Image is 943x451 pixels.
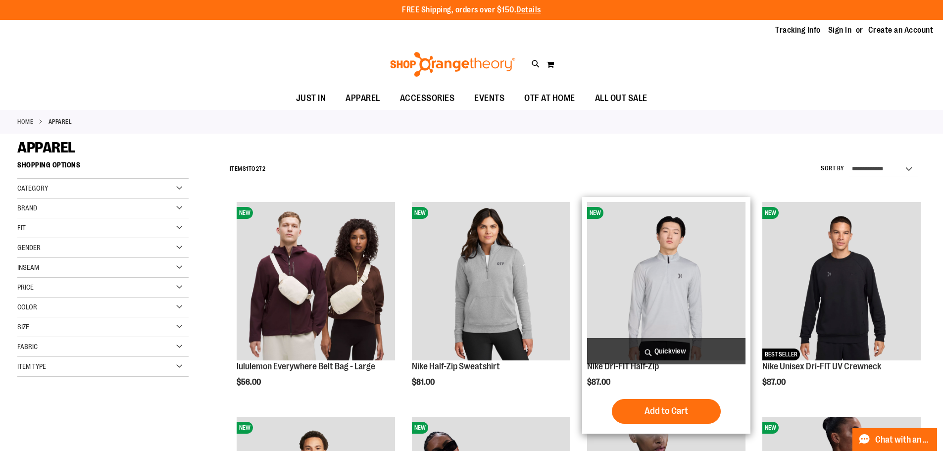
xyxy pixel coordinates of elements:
[587,202,745,360] img: Nike Dri-FIT Half-Zip
[762,202,921,362] a: Nike Unisex Dri-FIT UV CrewneckNEWBEST SELLER
[587,207,603,219] span: NEW
[232,197,400,412] div: product
[412,422,428,434] span: NEW
[762,202,921,360] img: Nike Unisex Dri-FIT UV Crewneck
[17,244,41,251] span: Gender
[762,207,779,219] span: NEW
[645,405,688,416] span: Add to Cart
[17,362,46,370] span: Item Type
[412,207,428,219] span: NEW
[237,202,395,362] a: lululemon Everywhere Belt Bag - LargeNEW
[256,165,266,172] span: 272
[17,224,26,232] span: Fit
[595,87,647,109] span: ALL OUT SALE
[412,361,500,371] a: Nike Half-Zip Sweatshirt
[389,52,517,77] img: Shop Orangetheory
[412,378,436,387] span: $81.00
[17,184,48,192] span: Category
[17,139,75,156] span: APPAREL
[852,428,938,451] button: Chat with an Expert
[230,161,266,177] h2: Items to
[17,343,38,351] span: Fabric
[474,87,504,109] span: EVENTS
[400,87,455,109] span: ACCESSORIES
[762,361,881,371] a: Nike Unisex Dri-FIT UV Crewneck
[237,378,262,387] span: $56.00
[17,117,33,126] a: Home
[875,435,931,445] span: Chat with an Expert
[346,87,380,109] span: APPAREL
[49,117,72,126] strong: APPAREL
[828,25,852,36] a: Sign In
[17,283,34,291] span: Price
[17,303,37,311] span: Color
[237,361,375,371] a: lululemon Everywhere Belt Bag - Large
[237,202,395,360] img: lululemon Everywhere Belt Bag - Large
[412,202,570,362] a: Nike Half-Zip SweatshirtNEW
[237,422,253,434] span: NEW
[762,378,787,387] span: $87.00
[582,197,750,434] div: product
[587,361,659,371] a: Nike Dri-FIT Half-Zip
[762,422,779,434] span: NEW
[402,4,541,16] p: FREE Shipping, orders over $150.
[524,87,575,109] span: OTF AT HOME
[587,202,745,362] a: Nike Dri-FIT Half-ZipNEW
[296,87,326,109] span: JUST IN
[516,5,541,14] a: Details
[237,207,253,219] span: NEW
[407,197,575,412] div: product
[587,338,745,364] a: Quickview
[762,349,800,360] span: BEST SELLER
[17,156,189,179] strong: Shopping Options
[412,202,570,360] img: Nike Half-Zip Sweatshirt
[612,399,721,424] button: Add to Cart
[587,378,612,387] span: $87.00
[757,197,926,412] div: product
[17,323,29,331] span: Size
[17,204,37,212] span: Brand
[821,164,844,173] label: Sort By
[246,165,248,172] span: 1
[17,263,39,271] span: Inseam
[868,25,934,36] a: Create an Account
[775,25,821,36] a: Tracking Info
